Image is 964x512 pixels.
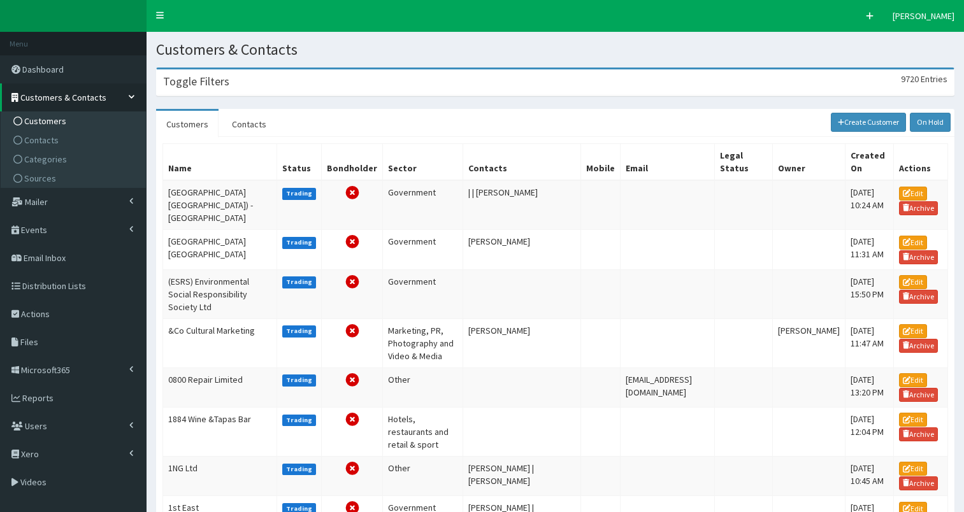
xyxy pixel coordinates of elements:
[899,339,939,353] a: Archive
[463,230,581,269] td: [PERSON_NAME]
[845,407,893,456] td: [DATE] 12:04 PM
[163,76,229,87] h3: Toggle Filters
[845,269,893,318] td: [DATE] 15:50 PM
[899,236,927,250] a: Edit
[282,415,317,426] label: Trading
[22,64,64,75] span: Dashboard
[845,144,893,181] th: Created On
[463,180,581,230] td: | | [PERSON_NAME]
[4,169,146,188] a: Sources
[163,456,277,495] td: 1NG Ltd
[383,367,463,407] td: Other
[4,131,146,150] a: Contacts
[899,427,939,441] a: Archive
[4,150,146,169] a: Categories
[22,280,86,292] span: Distribution Lists
[20,92,106,103] span: Customers & Contacts
[581,144,621,181] th: Mobile
[463,144,581,181] th: Contacts
[163,269,277,318] td: (ESRS) Environmental Social Responsibility Society Ltd
[24,252,66,264] span: Email Inbox
[899,388,939,402] a: Archive
[383,269,463,318] td: Government
[277,144,322,181] th: Status
[282,374,317,386] label: Trading
[24,134,59,146] span: Contacts
[20,336,38,348] span: Files
[21,448,39,460] span: Xero
[282,325,317,337] label: Trading
[4,111,146,131] a: Customers
[24,115,66,127] span: Customers
[282,188,317,199] label: Trading
[163,318,277,367] td: &Co Cultural Marketing
[282,464,317,475] label: Trading
[383,318,463,367] td: Marketing, PR, Photography and Video & Media
[845,367,893,407] td: [DATE] 13:20 PM
[282,276,317,288] label: Trading
[899,324,927,338] a: Edit
[899,201,939,215] a: Archive
[383,230,463,269] td: Government
[845,456,893,495] td: [DATE] 10:45 AM
[463,318,581,367] td: [PERSON_NAME]
[893,10,954,22] span: [PERSON_NAME]
[156,111,219,138] a: Customers
[899,413,927,427] a: Edit
[163,407,277,456] td: 1884 Wine &Tapas Bar
[25,420,47,432] span: Users
[921,73,947,85] span: Entries
[621,144,715,181] th: Email
[21,224,47,236] span: Events
[772,318,845,367] td: [PERSON_NAME]
[899,373,927,387] a: Edit
[899,290,939,304] a: Archive
[899,275,927,289] a: Edit
[163,180,277,230] td: [GEOGRAPHIC_DATA] [GEOGRAPHIC_DATA]) - [GEOGRAPHIC_DATA]
[901,73,919,85] span: 9720
[282,237,317,248] label: Trading
[910,113,951,132] a: On Hold
[322,144,383,181] th: Bondholder
[845,180,893,230] td: [DATE] 10:24 AM
[899,250,939,264] a: Archive
[714,144,772,181] th: Legal Status
[21,308,50,320] span: Actions
[899,187,927,201] a: Edit
[899,462,927,476] a: Edit
[163,367,277,407] td: 0800 Repair Limited
[163,230,277,269] td: [GEOGRAPHIC_DATA] [GEOGRAPHIC_DATA]
[893,144,947,181] th: Actions
[383,180,463,230] td: Government
[163,144,277,181] th: Name
[831,113,907,132] a: Create Customer
[383,456,463,495] td: Other
[845,230,893,269] td: [DATE] 11:31 AM
[899,476,939,490] a: Archive
[845,318,893,367] td: [DATE] 11:47 AM
[772,144,845,181] th: Owner
[156,41,954,58] h1: Customers & Contacts
[21,364,70,376] span: Microsoft365
[24,153,67,165] span: Categories
[621,367,715,407] td: [EMAIL_ADDRESS][DOMAIN_NAME]
[25,196,48,208] span: Mailer
[463,456,581,495] td: [PERSON_NAME] | [PERSON_NAME]
[383,407,463,456] td: Hotels, restaurants and retail & sport
[222,111,277,138] a: Contacts
[383,144,463,181] th: Sector
[22,392,54,404] span: Reports
[20,476,47,488] span: Videos
[24,173,56,184] span: Sources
